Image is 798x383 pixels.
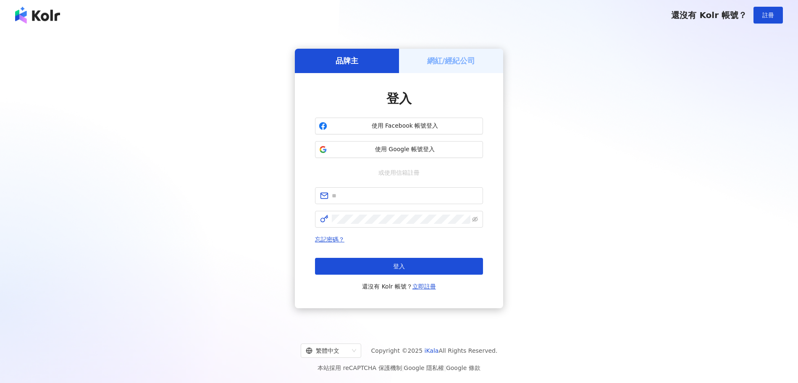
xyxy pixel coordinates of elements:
[315,118,483,134] button: 使用 Facebook 帳號登入
[472,216,478,222] span: eye-invisible
[762,12,774,18] span: 註冊
[386,91,412,106] span: 登入
[753,7,783,24] button: 註冊
[373,168,425,177] span: 或使用信箱註冊
[371,346,498,356] span: Copyright © 2025 All Rights Reserved.
[315,236,344,243] a: 忘記密碼？
[315,258,483,275] button: 登入
[671,10,747,20] span: 還沒有 Kolr 帳號？
[331,122,479,130] span: 使用 Facebook 帳號登入
[306,344,349,357] div: 繁體中文
[318,363,480,373] span: 本站採用 reCAPTCHA 保護機制
[444,365,446,371] span: |
[315,141,483,158] button: 使用 Google 帳號登入
[404,365,444,371] a: Google 隱私權
[362,281,436,291] span: 還沒有 Kolr 帳號？
[15,7,60,24] img: logo
[425,347,439,354] a: iKala
[412,283,436,290] a: 立即註冊
[331,145,479,154] span: 使用 Google 帳號登入
[446,365,480,371] a: Google 條款
[402,365,404,371] span: |
[336,55,358,66] h5: 品牌主
[393,263,405,270] span: 登入
[427,55,475,66] h5: 網紅/經紀公司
